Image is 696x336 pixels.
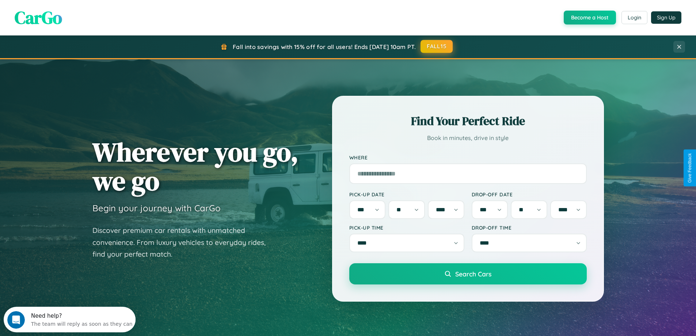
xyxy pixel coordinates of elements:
[3,3,136,23] div: Open Intercom Messenger
[349,154,587,161] label: Where
[651,11,681,24] button: Sign Up
[349,191,464,197] label: Pick-up Date
[472,191,587,197] label: Drop-off Date
[687,153,692,183] div: Give Feedback
[621,11,647,24] button: Login
[564,11,616,24] button: Become a Host
[349,133,587,143] p: Book in minutes, drive in style
[421,40,453,53] button: FALL15
[349,224,464,231] label: Pick-up Time
[4,307,136,332] iframe: Intercom live chat discovery launcher
[349,263,587,284] button: Search Cars
[7,311,25,329] iframe: Intercom live chat
[472,224,587,231] label: Drop-off Time
[92,137,298,195] h1: Wherever you go, we go
[349,113,587,129] h2: Find Your Perfect Ride
[455,270,491,278] span: Search Cars
[233,43,416,50] span: Fall into savings with 15% off for all users! Ends [DATE] 10am PT.
[27,6,129,12] div: Need help?
[15,5,62,30] span: CarGo
[27,12,129,20] div: The team will reply as soon as they can
[92,203,221,214] h3: Begin your journey with CarGo
[92,224,275,260] p: Discover premium car rentals with unmatched convenience. From luxury vehicles to everyday rides, ...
